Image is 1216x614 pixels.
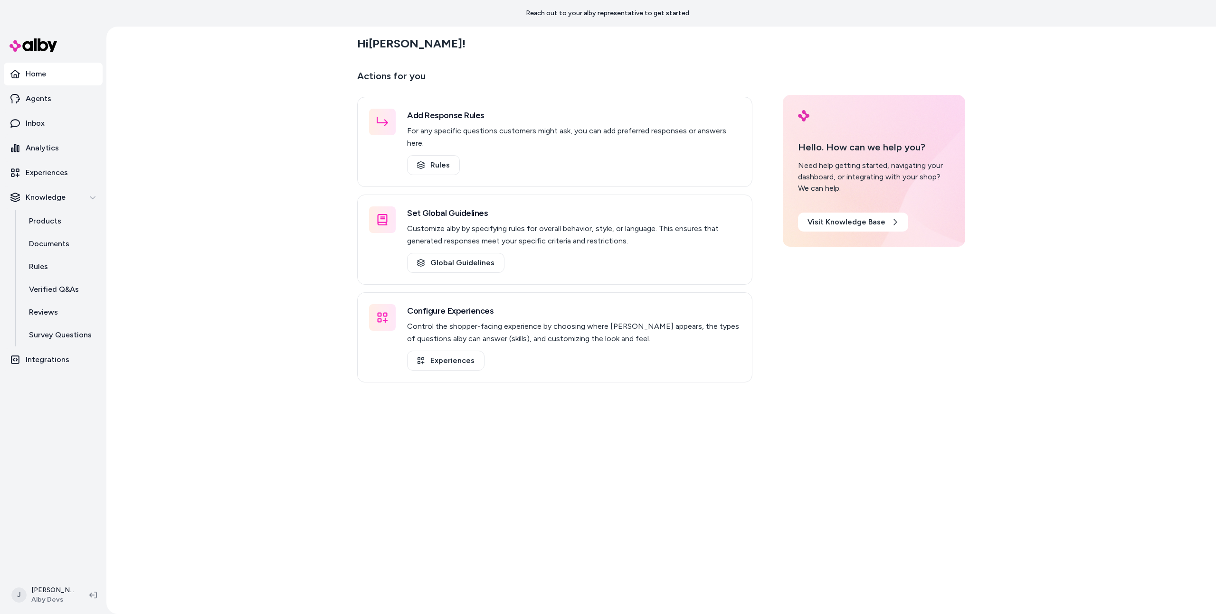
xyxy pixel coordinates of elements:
a: Documents [19,233,103,255]
p: Survey Questions [29,329,92,341]
h2: Hi [PERSON_NAME] ! [357,37,465,51]
a: Experiences [4,161,103,184]
p: Customize alby by specifying rules for overall behavior, style, or language. This ensures that ge... [407,223,741,247]
p: Control the shopper-facing experience by choosing where [PERSON_NAME] appears, the types of quest... [407,320,741,345]
p: Verified Q&As [29,284,79,295]
p: [PERSON_NAME] [31,586,74,595]
img: alby Logo [798,110,809,121]
p: Hello. How can we help you? [798,140,950,154]
a: Inbox [4,112,103,135]
a: Products [19,210,103,233]
p: Knowledge [26,192,66,203]
a: Analytics [4,137,103,159]
a: Agents [4,87,103,110]
a: Experiences [407,351,484,371]
a: Global Guidelines [407,253,504,273]
img: alby Logo [9,38,57,52]
p: Agents [26,93,51,104]
p: Integrations [26,354,69,365]
a: Reviews [19,301,103,324]
p: Documents [29,238,69,250]
a: Verified Q&As [19,278,103,301]
span: Alby Devs [31,595,74,605]
p: Inbox [26,118,45,129]
span: J [11,587,27,603]
p: Reviews [29,307,58,318]
h3: Add Response Rules [407,109,741,122]
p: Experiences [26,167,68,178]
p: Rules [29,261,48,272]
p: Home [26,68,46,80]
button: J[PERSON_NAME]Alby Devs [6,580,82,610]
button: Knowledge [4,186,103,209]
p: Reach out to your alby representative to get started. [526,9,691,18]
div: Need help getting started, navigating your dashboard, or integrating with your shop? We can help. [798,160,950,194]
h3: Set Global Guidelines [407,206,741,220]
a: Visit Knowledge Base [798,213,908,232]
a: Integrations [4,348,103,371]
p: Products [29,215,61,227]
p: Analytics [26,142,59,154]
a: Rules [407,155,460,175]
p: For any specific questions customers might ask, you can add preferred responses or answers here. [407,125,741,149]
a: Home [4,63,103,85]
a: Survey Questions [19,324,103,346]
p: Actions for you [357,68,752,91]
h3: Configure Experiences [407,304,741,317]
a: Rules [19,255,103,278]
